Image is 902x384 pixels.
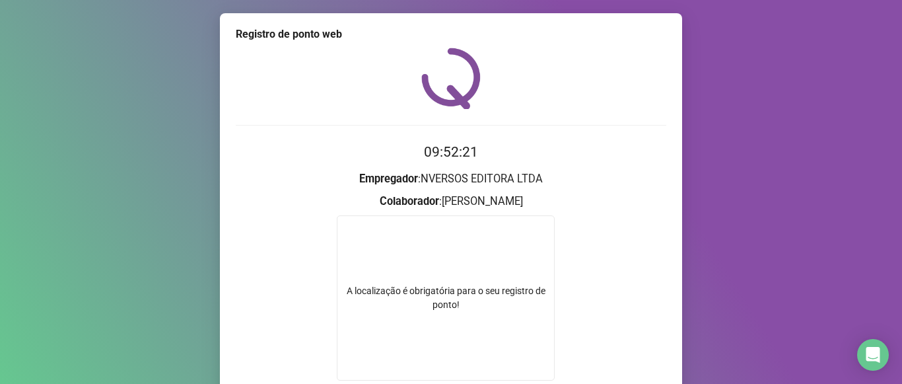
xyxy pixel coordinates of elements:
[236,171,666,188] h3: : NVERSOS EDITORA LTDA
[236,26,666,42] div: Registro de ponto web
[857,339,889,371] div: Open Intercom Messenger
[380,195,439,208] strong: Colaborador
[337,284,554,312] div: A localização é obrigatória para o seu registro de ponto!
[424,144,478,160] time: 09:52:21
[359,173,418,185] strong: Empregador
[421,48,481,109] img: QRPoint
[236,193,666,210] h3: : [PERSON_NAME]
